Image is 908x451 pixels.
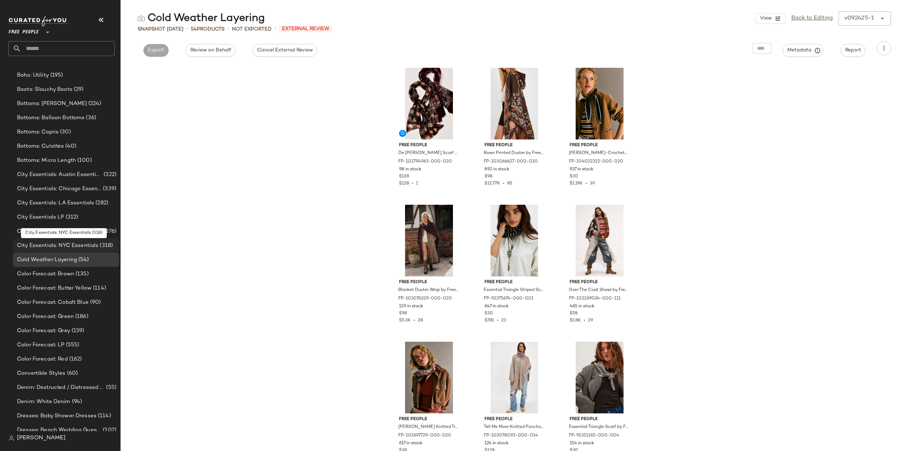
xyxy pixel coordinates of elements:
span: Bottoms: Capris [17,128,59,136]
span: Bottoms: Balloon Bottoms [17,114,84,122]
span: Color Forecast: Butter Yellow [17,284,92,292]
span: City Essentials LP [17,213,64,221]
img: 104022322_020_0 [564,68,635,139]
span: (312) [64,213,78,221]
span: $98 [485,174,492,180]
a: Back to Editing [791,14,833,23]
span: Color Forecast: Cobalt Blue [17,298,89,307]
span: City Essentials: Austin Essentials [17,171,102,179]
span: 98 in stock [399,166,421,173]
span: Denim: White Denim [17,398,71,406]
span: $12.77K [485,181,500,186]
span: FP-92375674-000-001 [484,296,533,302]
img: 103066627_020_c [479,68,550,139]
span: 23 [501,318,506,323]
span: Not Exported [232,26,272,33]
img: svg%3e [138,15,145,22]
span: $128 [399,174,409,180]
button: Cancel External Review [253,44,317,57]
span: 39 [590,181,595,186]
span: Free People [570,142,630,149]
span: (186) [74,313,88,321]
img: svg%3e [9,435,14,441]
span: Color Forecast: Green [17,313,74,321]
span: (135) [74,270,89,278]
span: • [500,181,507,186]
span: 85 [507,181,512,186]
span: 54 [191,27,197,32]
span: [PERSON_NAME]-Crocheted Bandana by Free People in Brown [569,150,629,156]
span: (94) [71,398,82,406]
span: City Essentials: Miami Essentials [17,227,103,236]
span: Free People [399,416,459,423]
span: Tell Me More Knitted Poncho Jacket by Free People in Tan [484,424,544,430]
span: Free People [399,279,459,286]
span: (30) [59,128,71,136]
span: 617 in stock [399,440,422,447]
span: 1 [416,181,418,186]
span: Review on Behalf [190,48,231,53]
span: $1.19K [570,181,583,186]
span: • [411,318,418,323]
span: (282) [94,199,108,207]
span: 937 in stock [570,166,593,173]
span: Convertible Styles [17,369,66,378]
span: Color Forecast: Grey [17,327,70,335]
button: Metadata [783,44,824,57]
span: Essential Triangle Striped Scarf by Free People in Black [484,287,544,293]
span: 892 in stock [485,166,509,173]
span: • [409,181,416,186]
span: Color Forecast: Red [17,355,68,363]
span: View [759,16,771,21]
span: 465 in stock [570,303,594,310]
span: (54) [77,256,89,264]
button: Report [841,44,865,57]
span: Free People [485,279,544,286]
img: 102269024_111_0 [564,205,635,276]
span: FP-102697729-000-020 [398,433,451,439]
span: City Essentials: Chicago Essentials [17,185,101,193]
span: Bottoms: Micro Length [17,156,76,165]
div: Products [191,26,225,33]
img: 92375674_001_k [479,205,550,276]
span: (90) [89,298,101,307]
img: 103078093_014_a [479,342,550,413]
span: FP-102269024-000-111 [569,296,621,302]
img: cfy_white_logo.C9jOOHJF.svg [9,16,69,26]
span: (55) [105,384,116,392]
span: $30 [570,174,578,180]
span: Dresses: Baby Shower Dresses [17,412,96,420]
span: $128 [399,181,409,186]
span: Metadata [787,47,819,54]
span: Free People [9,24,39,37]
span: FP-103066627-000-020 [484,159,538,165]
span: (36) [84,114,96,122]
span: Free People [485,416,544,423]
span: $98 [399,310,407,317]
span: External Review [279,26,332,32]
span: FP-104022322-000-020 [569,159,623,165]
span: Cold Weather Layering [17,256,77,264]
span: (114) [92,284,106,292]
span: Essential Triangle Scarf by Free People in Grey [569,424,629,430]
span: Free People [485,142,544,149]
span: Over The Coat Shawl by Free People in Tan [569,287,629,293]
span: FP-92311265-000-004 [569,433,619,439]
span: 124 in stock [485,440,509,447]
div: v092425-1 [844,14,874,23]
span: (40) [64,142,76,150]
span: FP-102794963-000-020 [398,159,452,165]
span: Cancel External Review [257,48,313,53]
div: Cold Weather Layering [138,11,265,26]
span: $781 [485,318,494,323]
span: (555) [65,341,79,349]
span: (60) [66,369,78,378]
span: $1.8K [570,318,581,323]
span: (339) [101,185,116,193]
span: (159) [70,327,84,335]
img: 92311265_004_a [564,342,635,413]
span: Free People [570,416,630,423]
span: • [583,181,590,186]
span: [PERSON_NAME] Knitted Triangle Bandana by Free People in Brown [398,424,458,430]
button: Review on Behalf [186,44,235,57]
